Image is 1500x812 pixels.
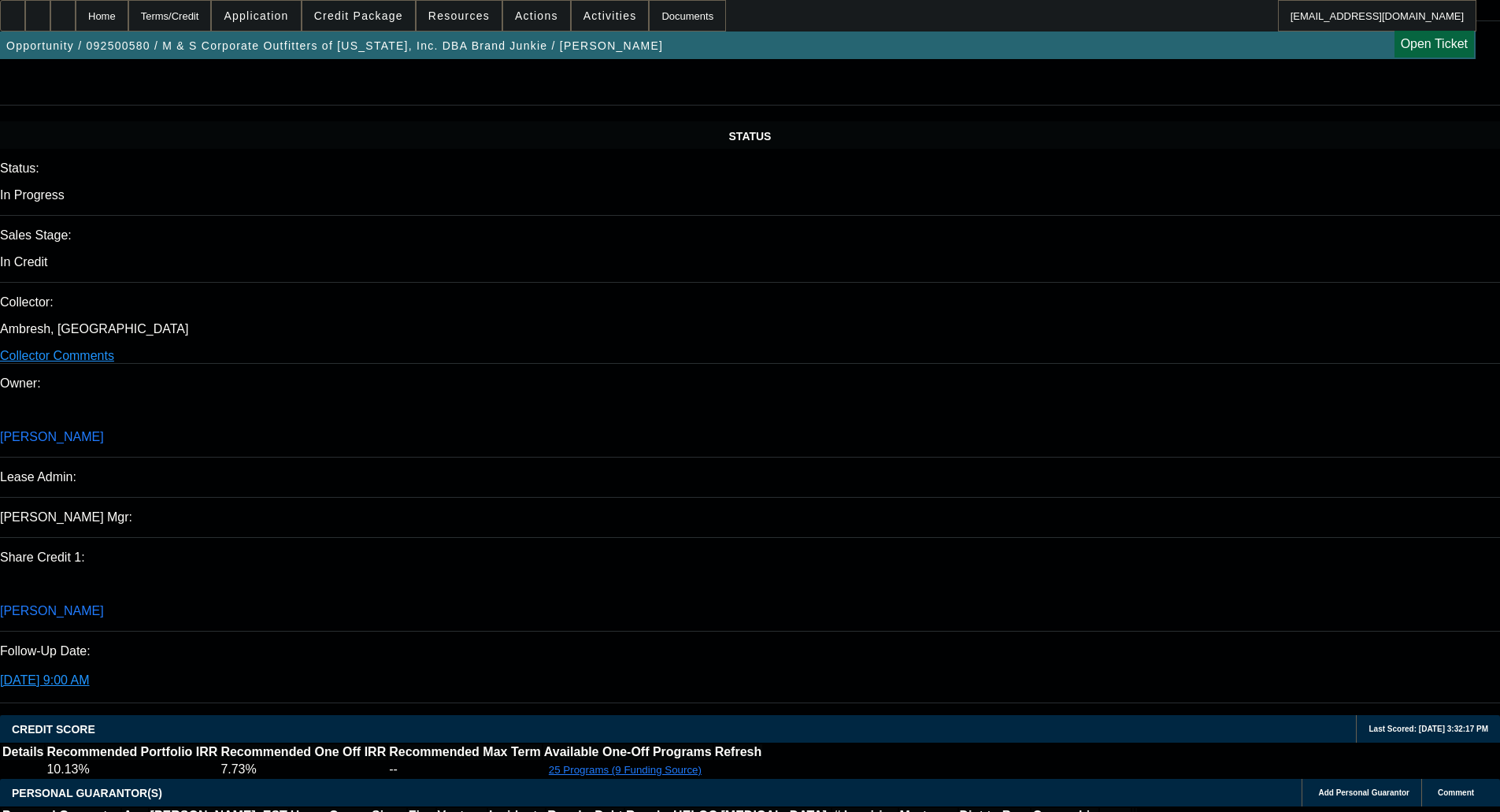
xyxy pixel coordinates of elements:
span: Application [224,9,288,22]
span: Comment [1438,788,1474,797]
th: Details [2,744,44,760]
span: PERSONAL GUARANTOR(S) [12,787,162,799]
td: -- [388,762,542,777]
span: Opportunity / 092500580 / M & S Corporate Outfitters of [US_STATE], Inc. DBA Brand Junkie / [PERS... [6,39,663,52]
td: 7.73% [220,762,387,777]
button: Actions [503,1,570,31]
span: Add Personal Guarantor [1318,788,1409,797]
span: Credit Package [314,9,403,22]
td: 10.13% [46,762,218,777]
span: Actions [515,9,558,22]
span: STATUS [729,130,772,143]
th: Recommended One Off IRR [220,744,387,760]
th: Available One-Off Programs [543,744,713,760]
a: Open Ticket [1394,31,1474,57]
span: Resources [428,9,490,22]
button: 25 Programs (9 Funding Source) [544,763,706,777]
button: Application [212,1,300,31]
button: Resources [417,1,502,31]
th: Recommended Portfolio IRR [46,744,218,760]
th: Recommended Max Term [388,744,542,760]
button: Activities [572,1,649,31]
button: Credit Package [302,1,415,31]
span: Activities [583,9,637,22]
span: Last Scored: [DATE] 3:32:17 PM [1369,725,1488,733]
span: CREDIT SCORE [12,723,95,736]
th: Refresh [714,744,763,760]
